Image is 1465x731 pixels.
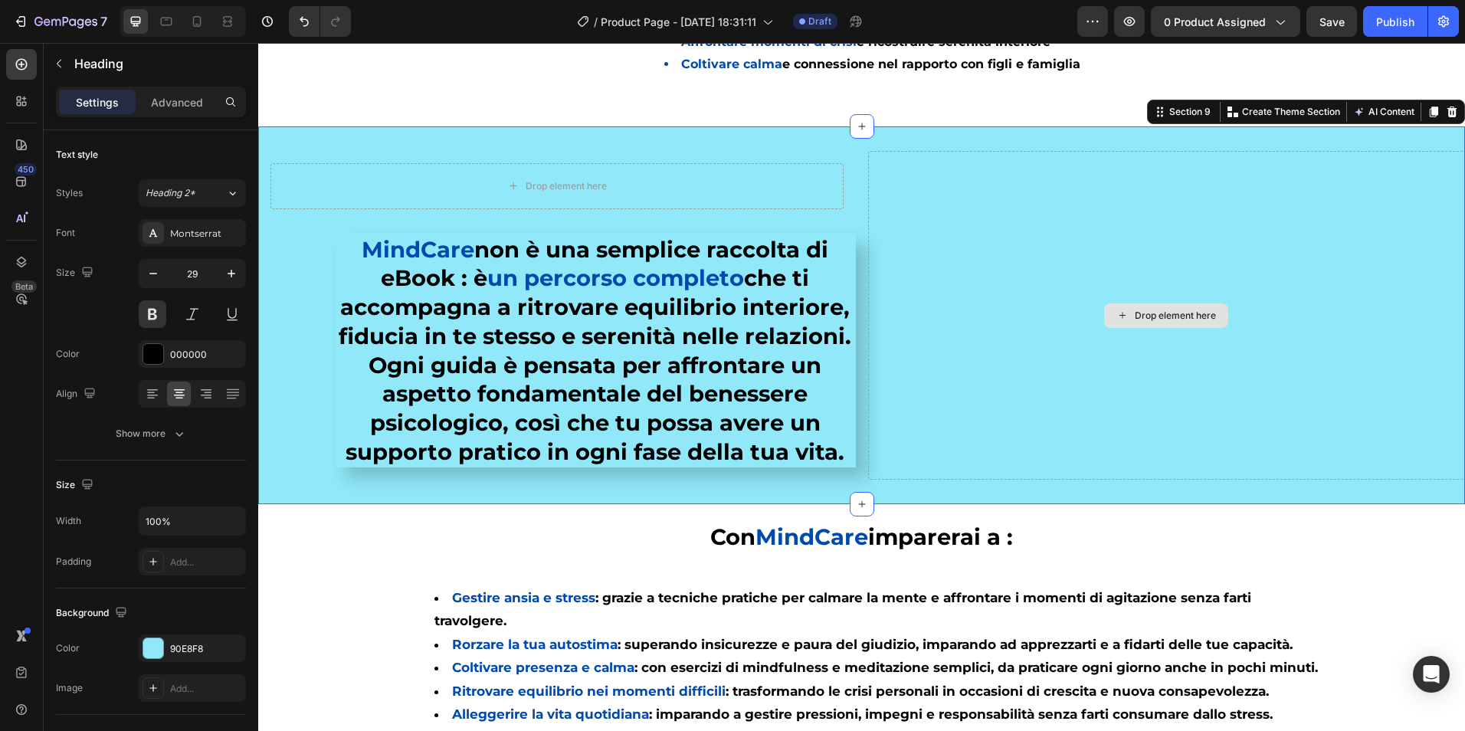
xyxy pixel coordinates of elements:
button: Publish [1363,6,1427,37]
p: Create Theme Section [984,62,1082,76]
span: MindCare [103,193,216,220]
div: Image [56,681,83,695]
div: Beta [11,280,37,293]
div: Show more [116,426,187,441]
p: Heading [74,54,240,73]
div: Width [56,514,81,528]
span: Coltivare presenza e calma [194,617,376,632]
button: Heading 2* [139,179,246,207]
span: Rorzare la tua autostima [194,594,359,609]
button: 0 product assigned [1151,6,1300,37]
div: Color [56,641,80,655]
span: / [594,14,598,30]
div: Align [56,384,99,405]
div: Publish [1376,14,1414,30]
div: Styles [56,186,83,200]
button: Save [1306,6,1357,37]
p: Advanced [151,94,203,110]
li: : comunicando meglio con partner, figli e persone care, così da creare legami più sereni e autent... [176,683,1062,707]
iframe: Design area [258,43,1465,731]
p: 7 [100,12,107,31]
li: : imparando a gestire pressioni, impegni e responsabilità senza farti consumare dallo stress. [176,660,1062,683]
span: un percorso completo [229,221,486,248]
div: Add... [170,556,242,569]
p: Settings [76,94,119,110]
span: Ritrovare equilibrio nei momenti difficili [194,641,467,656]
input: Auto [139,507,245,535]
div: Open Intercom Messenger [1413,656,1450,693]
button: 7 [6,6,114,37]
div: 90E8F8 [170,642,242,656]
div: 000000 [170,348,242,362]
button: AI Content [1092,60,1159,78]
span: Alleggerire la vita quotidiana [194,664,391,679]
div: Montserrat [170,227,242,241]
span: Product Page - [DATE] 18:31:11 [601,14,756,30]
div: Size [56,475,97,496]
div: Section 9 [908,62,955,76]
span: Draft [808,15,831,28]
span: MindCare [497,480,610,507]
span: Costruire relazioni più sane [194,687,379,703]
li: : trasformando le crisi personali in occasioni di crescita e nuova consapevolezza. [176,637,1062,661]
div: Font [56,226,75,240]
div: Background [56,603,130,624]
div: 450 [15,163,37,175]
li: : grazie a tecniche pratiche per calmare la mente e affrontare i momenti di agitazione senza fart... [176,543,1062,590]
p: Con imparerai a : [146,474,1062,514]
div: Add... [170,682,242,696]
div: Drop element here [267,137,349,149]
h2: non è una semplice raccolta di eBook : è che ti accompagna a ritrovare equilibrio interiore, fidu... [77,191,598,425]
div: Drop element here [877,267,958,279]
span: Heading 2* [146,186,195,200]
li: : superando insicurezze e paura del giudizio, imparando ad apprezzarti e a fidarti delle tue capa... [176,590,1062,614]
button: Show more [56,420,246,447]
span: 0 product assigned [1164,14,1266,30]
div: Padding [56,555,91,569]
span: Gestire ansia e stress [194,547,337,562]
div: Size [56,263,97,284]
div: Text style [56,148,98,162]
div: Undo/Redo [289,6,351,37]
li: : con esercizi di mindfulness e meditazione semplici, da praticare ogni giorno anche in pochi min... [176,613,1062,637]
span: Save [1319,15,1345,28]
div: Color [56,347,80,361]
